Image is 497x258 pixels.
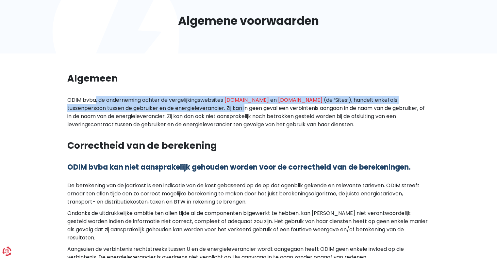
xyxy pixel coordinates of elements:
[67,139,430,153] h2: Correctheid van de berekening
[67,163,430,172] h3: ODIM bvba kan niet aansprakelijk gehouden worden voor de correctheid van de berekeningen.
[278,96,323,104] a: [DOMAIN_NAME]
[224,96,269,104] a: [DOMAIN_NAME]
[67,181,430,206] p: De berekening van de jaarkost is een indicatie van de kost gebaseerd op de op dat ogenblik gekend...
[67,96,223,104] p: ODIM bvba, de onderneming achter de vergelijkingswebsites
[270,96,277,104] p: en
[67,72,430,85] h2: Algemeen
[67,209,430,242] p: Ondanks de uitdrukkelijke ambitie ten allen tijde al de componenten bijgewerkt te hebben, kan [PE...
